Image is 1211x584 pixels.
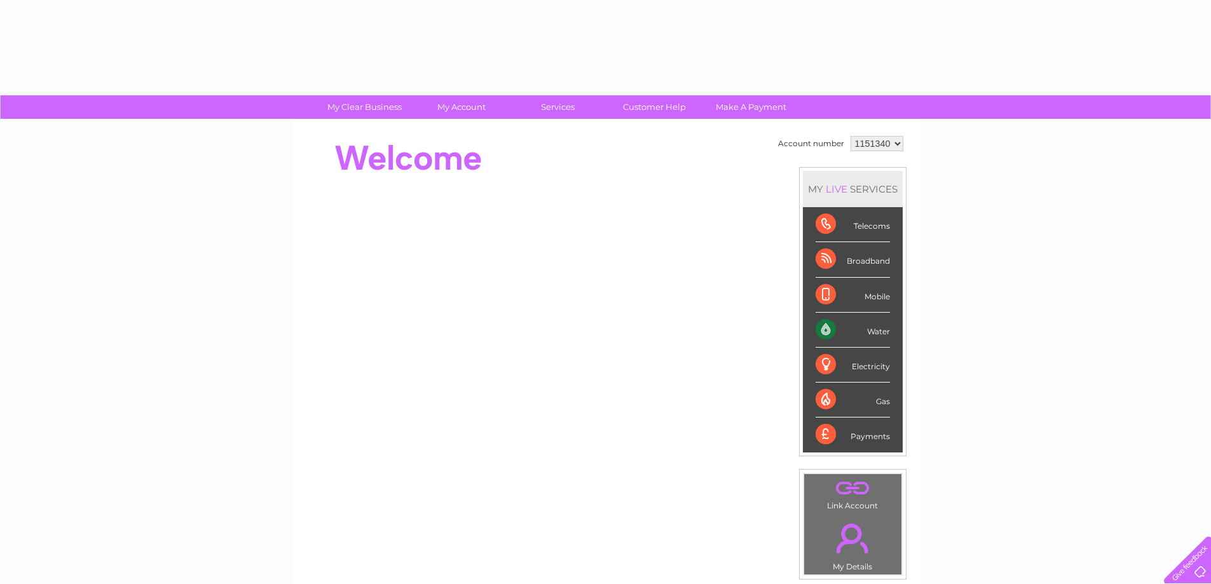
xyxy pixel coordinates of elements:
td: Link Account [804,473,902,513]
div: Electricity [816,348,890,383]
div: Telecoms [816,207,890,242]
td: My Details [804,513,902,575]
div: LIVE [823,183,850,195]
a: Make A Payment [699,95,804,119]
a: . [807,516,898,560]
div: Mobile [816,278,890,313]
a: My Clear Business [312,95,417,119]
div: Broadband [816,242,890,277]
a: My Account [409,95,514,119]
td: Account number [775,133,847,154]
a: Services [505,95,610,119]
div: Payments [816,418,890,452]
div: Water [816,313,890,348]
div: MY SERVICES [803,171,903,207]
a: . [807,477,898,499]
a: Customer Help [602,95,707,119]
div: Gas [816,383,890,418]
